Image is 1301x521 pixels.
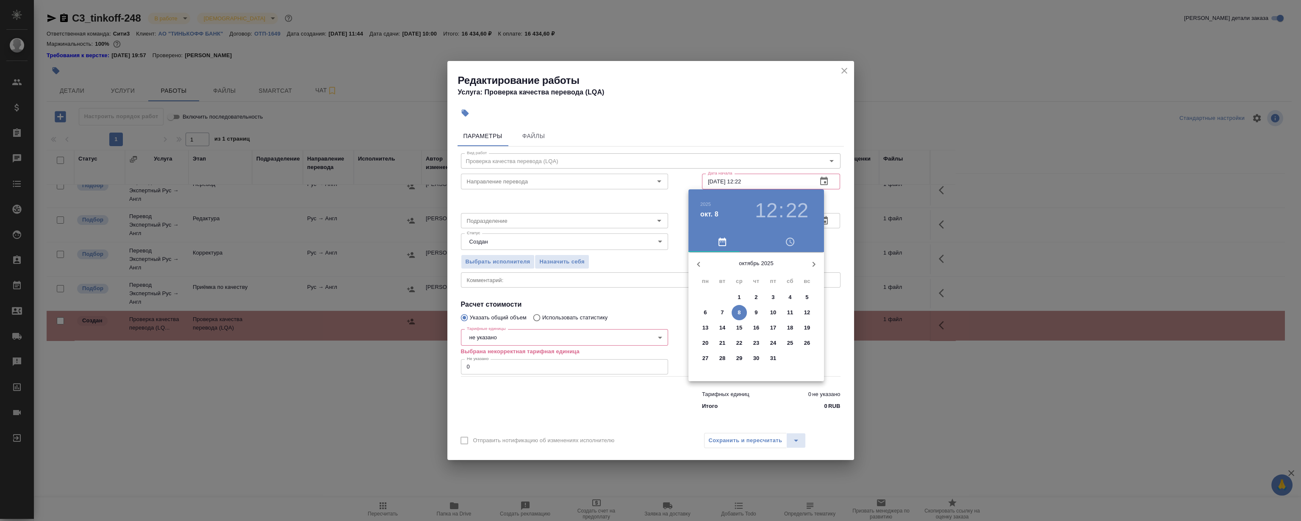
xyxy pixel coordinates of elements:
p: 4 [788,293,791,302]
button: 12 [755,199,777,222]
h3: : [778,199,784,222]
p: 5 [805,293,808,302]
button: 2025 [700,202,711,207]
button: 11 [782,305,798,320]
button: 9 [749,305,764,320]
button: 4 [782,290,798,305]
p: 24 [770,339,777,347]
button: 16 [749,320,764,335]
button: 18 [782,320,798,335]
p: 20 [702,339,709,347]
p: 28 [719,354,726,363]
button: 3 [766,290,781,305]
p: 10 [770,308,777,317]
p: 21 [719,339,726,347]
p: 26 [804,339,810,347]
button: 31 [766,351,781,366]
button: 30 [749,351,764,366]
span: пн [698,277,713,285]
p: 25 [787,339,793,347]
button: 20 [698,335,713,351]
p: 22 [736,339,743,347]
p: 1 [738,293,741,302]
button: 5 [799,290,815,305]
button: 22 [732,335,747,351]
button: 12 [799,305,815,320]
button: 14 [715,320,730,335]
button: 27 [698,351,713,366]
p: 9 [755,308,757,317]
button: 23 [749,335,764,351]
p: 11 [787,308,793,317]
p: 29 [736,354,743,363]
button: 6 [698,305,713,320]
span: вс [799,277,815,285]
p: 15 [736,324,743,332]
p: 30 [753,354,760,363]
p: 31 [770,354,777,363]
p: 8 [738,308,741,317]
button: 19 [799,320,815,335]
button: 17 [766,320,781,335]
p: 7 [721,308,724,317]
button: 21 [715,335,730,351]
p: 19 [804,324,810,332]
span: чт [749,277,764,285]
button: 26 [799,335,815,351]
button: 13 [698,320,713,335]
p: 23 [753,339,760,347]
button: 15 [732,320,747,335]
button: 25 [782,335,798,351]
button: 24 [766,335,781,351]
p: 18 [787,324,793,332]
button: 8 [732,305,747,320]
p: 2 [755,293,757,302]
p: 12 [804,308,810,317]
p: октябрь 2025 [709,259,804,268]
button: 1 [732,290,747,305]
span: ср [732,277,747,285]
p: 16 [753,324,760,332]
p: 14 [719,324,726,332]
button: 22 [786,199,808,222]
button: 28 [715,351,730,366]
p: 17 [770,324,777,332]
button: 10 [766,305,781,320]
p: 3 [771,293,774,302]
button: 7 [715,305,730,320]
span: сб [782,277,798,285]
p: 6 [704,308,707,317]
span: вт [715,277,730,285]
p: 13 [702,324,709,332]
button: окт. 8 [700,209,718,219]
p: 27 [702,354,709,363]
button: 2 [749,290,764,305]
span: пт [766,277,781,285]
button: 29 [732,351,747,366]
